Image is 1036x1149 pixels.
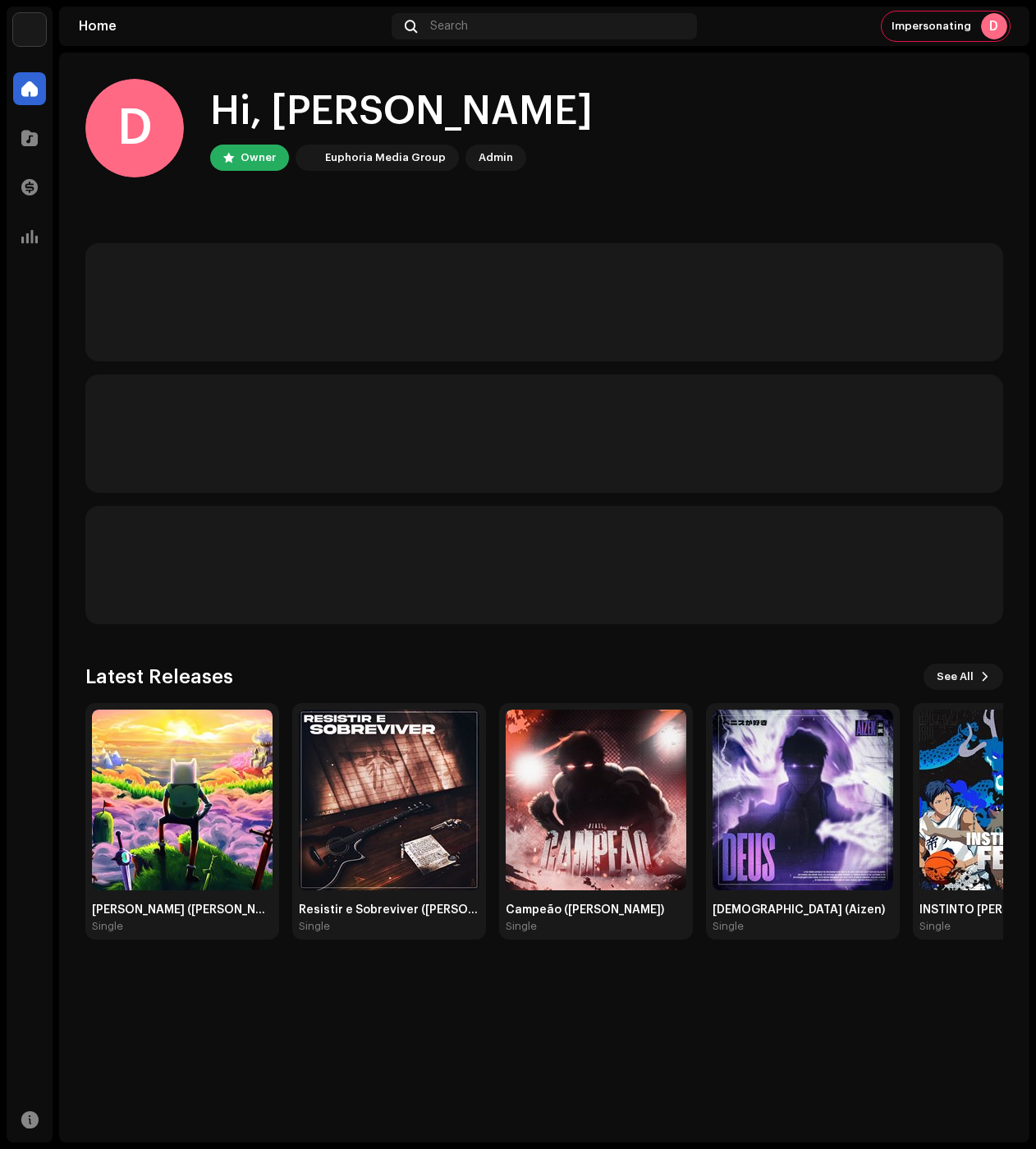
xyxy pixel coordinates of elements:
h3: Latest Releases [85,664,233,690]
button: See All [924,664,1003,690]
div: Admin [479,148,513,168]
span: Impersonating [892,20,971,33]
div: [DEMOGRAPHIC_DATA] (Aizen) [713,903,893,917]
div: D [981,13,1007,39]
span: Search [430,20,468,33]
span: See All [937,660,974,693]
div: Home [79,20,385,33]
div: D [85,79,184,177]
div: Hi, [PERSON_NAME] [210,85,593,138]
img: de0d2825-999c-4937-b35a-9adca56ee094 [299,148,319,168]
img: 05c8e733-53cf-48aa-9f86-8b0e0dd82dcf [506,710,686,890]
img: acbd5e23-4ab1-4923-9264-c6cfce3661cb [299,710,479,890]
div: Single [919,920,951,933]
div: Euphoria Media Group [325,148,446,168]
img: de0d2825-999c-4937-b35a-9adca56ee094 [13,13,46,46]
div: Single [506,920,537,933]
img: fa538520-8ba3-4bd4-b4fd-44853aaa4aac [92,710,273,890]
div: Resistir e Sobreviver ([PERSON_NAME]) [299,903,479,917]
div: Single [92,920,123,933]
img: cc21c1a9-4537-42c6-aa31-3131d752cc42 [713,710,893,890]
div: Campeão ([PERSON_NAME]) [506,903,686,917]
div: [PERSON_NAME] ([PERSON_NAME]) [92,903,273,917]
div: Single [713,920,744,933]
div: Single [299,920,330,933]
div: Owner [241,148,276,168]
